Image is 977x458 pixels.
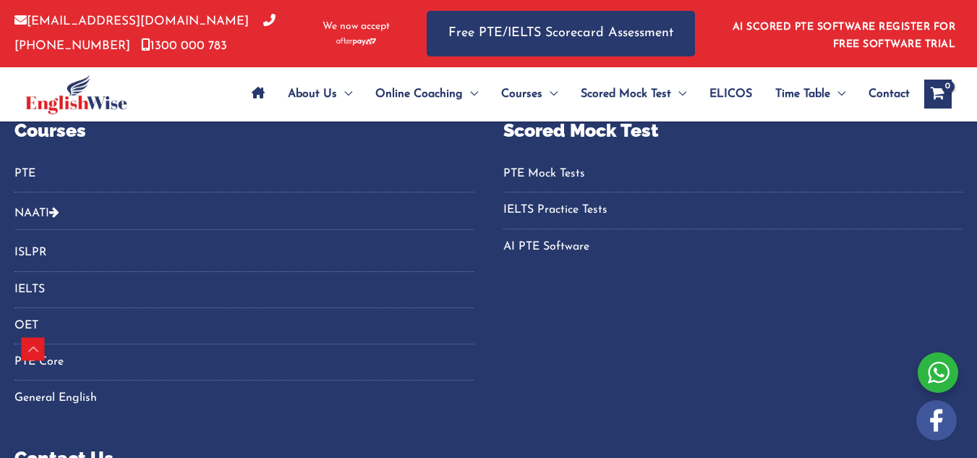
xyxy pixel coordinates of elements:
p: Scored Mock Test [503,117,963,145]
a: About UsMenu Toggle [276,69,364,119]
span: Contact [869,69,910,119]
a: IELTS [14,278,474,302]
span: ELICOS [709,69,752,119]
img: cropped-ew-logo [25,75,127,114]
a: IELTS Practice Tests [503,198,963,222]
a: ISLPR [14,241,474,265]
span: Menu Toggle [463,69,478,119]
a: [EMAIL_ADDRESS][DOMAIN_NAME] [14,15,249,27]
nav: Menu [503,162,963,259]
a: CoursesMenu Toggle [490,69,569,119]
a: Time TableMenu Toggle [764,69,857,119]
a: [PHONE_NUMBER] [14,15,276,51]
a: Contact [857,69,910,119]
img: white-facebook.png [916,400,957,441]
a: 1300 000 783 [141,40,227,52]
a: ELICOS [698,69,764,119]
nav: Menu [14,162,474,192]
img: Afterpay-Logo [336,38,376,46]
span: Menu Toggle [542,69,558,119]
a: Free PTE/IELTS Scorecard Assessment [427,11,695,56]
a: AI PTE Software [503,235,963,259]
a: PTE [14,162,474,186]
a: Online CoachingMenu Toggle [364,69,490,119]
span: Online Coaching [375,69,463,119]
span: We now accept [323,20,390,34]
aside: Footer Widget 4 [14,117,474,429]
span: Menu Toggle [337,69,352,119]
p: Courses [14,117,474,145]
a: Scored Mock TestMenu Toggle [569,69,698,119]
span: Scored Mock Test [581,69,671,119]
nav: Site Navigation: Main Menu [240,69,910,119]
aside: Header Widget 1 [724,10,963,57]
button: NAATI [14,196,474,230]
a: AI SCORED PTE SOFTWARE REGISTER FOR FREE SOFTWARE TRIAL [733,22,956,50]
a: General English [14,386,474,410]
span: Menu Toggle [671,69,686,119]
a: NAATI [14,208,49,219]
a: PTE Core [14,350,474,374]
a: PTE Mock Tests [503,162,963,186]
a: OET [14,314,474,338]
span: Time Table [775,69,830,119]
span: Courses [501,69,542,119]
span: About Us [288,69,337,119]
a: View Shopping Cart, empty [924,80,952,109]
span: Menu Toggle [830,69,845,119]
nav: Menu [14,241,474,410]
